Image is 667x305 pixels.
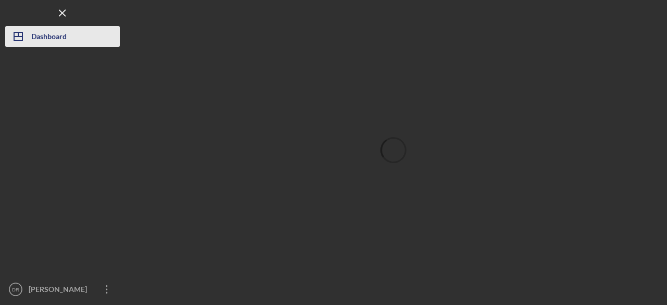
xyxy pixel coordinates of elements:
[5,26,120,47] button: Dashboard
[31,26,67,50] div: Dashboard
[12,287,19,292] text: DR
[26,279,94,302] div: [PERSON_NAME]
[5,279,120,300] button: DR[PERSON_NAME]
